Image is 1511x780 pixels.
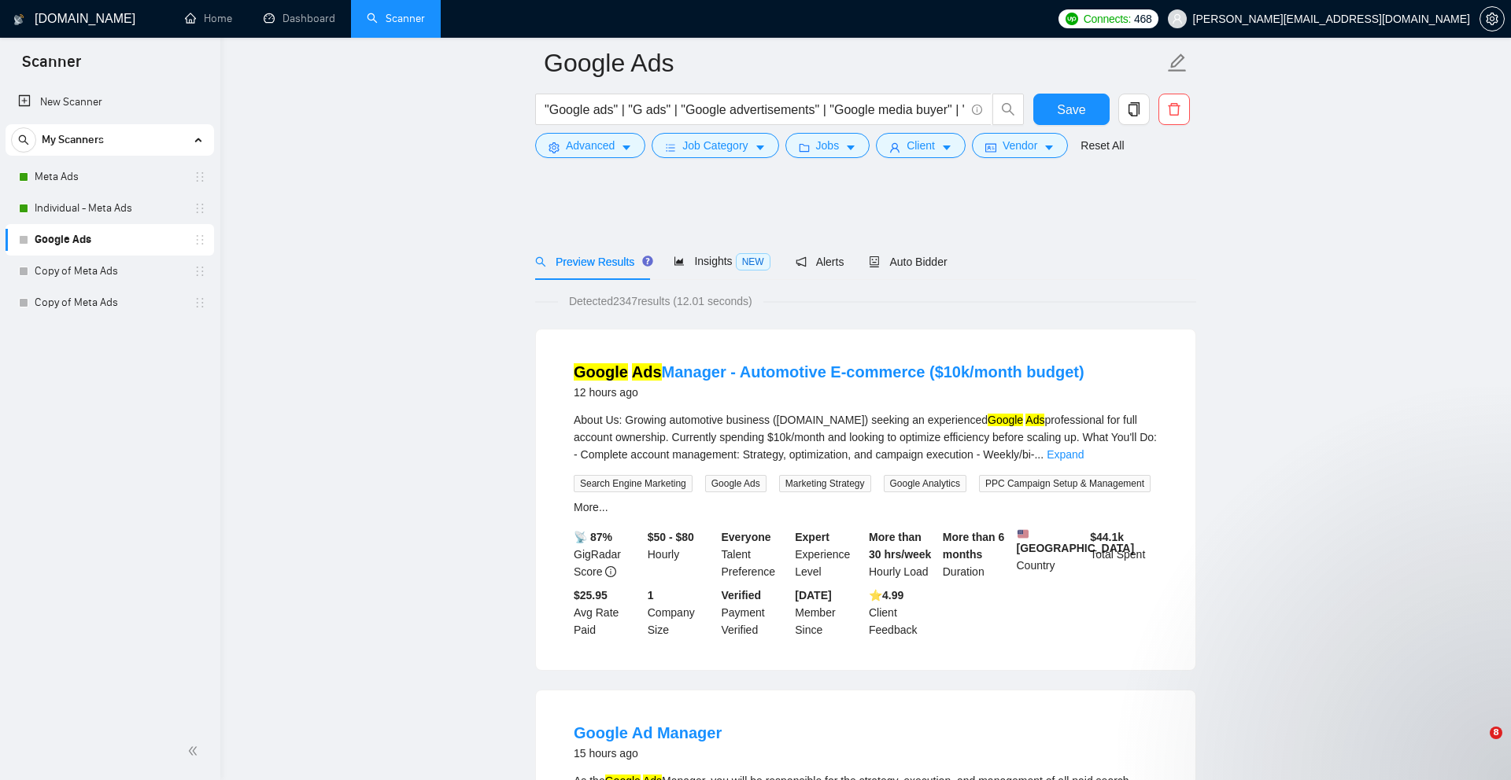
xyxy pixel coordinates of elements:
mark: Google [988,414,1023,426]
div: GigRadar Score [571,528,645,580]
span: 468 [1134,10,1151,28]
span: copy [1119,102,1149,116]
span: delete [1159,102,1189,116]
b: [GEOGRAPHIC_DATA] [1017,528,1135,554]
button: search [992,94,1024,125]
span: NEW [736,253,770,270]
span: holder [194,234,206,246]
span: caret-down [1044,142,1055,153]
iframe: Intercom live chat [1457,727,1495,764]
span: Google Analytics [884,475,966,492]
div: About Us: Growing automotive business ([DOMAIN_NAME]) seeking an experienced professional for ful... [574,411,1158,463]
span: caret-down [845,142,856,153]
span: idcard [985,142,996,153]
input: Search Freelance Jobs... [545,100,965,120]
span: ... [1034,448,1044,461]
a: Copy of Meta Ads [35,256,184,287]
span: caret-down [755,142,766,153]
span: folder [799,142,810,153]
div: 12 hours ago [574,383,1084,402]
mark: Google [574,363,628,381]
a: Google Ads [35,224,184,256]
span: user [1172,13,1183,24]
mark: Ads [1025,414,1044,426]
a: New Scanner [18,86,201,118]
b: More than 30 hrs/week [869,531,931,561]
span: robot [869,256,880,267]
a: More... [574,501,608,513]
span: search [12,134,35,145]
span: Job Category [682,137,748,154]
div: Experience Level [792,528,866,580]
span: Preview Results [535,256,648,268]
span: Google Ads [705,475,767,492]
button: setting [1480,6,1505,31]
span: search [993,102,1023,116]
button: copy [1118,94,1150,125]
span: Insights [674,255,770,267]
span: caret-down [621,142,632,153]
a: Google Ad Manager [574,724,722,741]
b: 📡 87% [574,531,612,543]
span: setting [1480,13,1504,25]
span: Alerts [796,256,844,268]
b: [DATE] [795,589,831,602]
span: holder [194,265,206,278]
button: delete [1158,94,1190,125]
span: holder [194,171,206,183]
div: Talent Preference [719,528,792,580]
span: My Scanners [42,124,104,156]
a: Individual - Meta Ads [35,193,184,224]
div: Client Feedback [866,587,940,638]
span: Vendor [1003,137,1037,154]
span: Jobs [816,137,840,154]
span: 8 [1490,727,1502,739]
mark: Ads [632,363,662,381]
div: Hourly [645,528,719,580]
div: Total Spent [1087,528,1161,580]
div: Duration [940,528,1014,580]
span: double-left [187,743,203,759]
li: My Scanners [6,124,214,318]
div: Tooltip anchor [641,254,655,268]
b: Everyone [722,531,771,543]
span: holder [194,202,206,215]
b: Verified [722,589,762,602]
a: Reset All [1081,137,1124,154]
span: info-circle [605,566,616,577]
b: $25.95 [574,589,608,602]
b: 1 [648,589,654,602]
b: More than 6 months [943,531,1005,561]
b: Expert [795,531,829,543]
span: Marketing Strategy [779,475,871,492]
span: bars [665,142,676,153]
div: Hourly Load [866,528,940,580]
span: user [889,142,900,153]
a: dashboardDashboard [264,12,335,25]
b: $ 44.1k [1090,531,1124,543]
div: Member Since [792,587,866,638]
span: edit [1167,53,1188,73]
span: holder [194,296,206,309]
img: logo [13,7,24,32]
a: searchScanner [367,12,425,25]
div: 15 hours ago [574,744,722,763]
span: info-circle [972,105,982,115]
a: Copy of Meta Ads [35,287,184,318]
span: Client [907,137,935,154]
span: PPC Campaign Setup & Management [979,475,1151,492]
span: Scanner [9,50,94,83]
img: upwork-logo.png [1066,13,1078,25]
span: setting [549,142,560,153]
a: setting [1480,13,1505,25]
b: ⭐️ 4.99 [869,589,903,602]
a: Expand [1047,448,1084,461]
div: Company Size [645,587,719,638]
b: $50 - $80 [648,531,694,543]
div: Payment Verified [719,587,792,638]
button: settingAdvancedcaret-down [535,133,645,158]
span: Detected 2347 results (12.01 seconds) [558,292,763,310]
button: Save [1033,94,1110,125]
input: Scanner name... [544,43,1164,83]
span: search [535,256,546,267]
